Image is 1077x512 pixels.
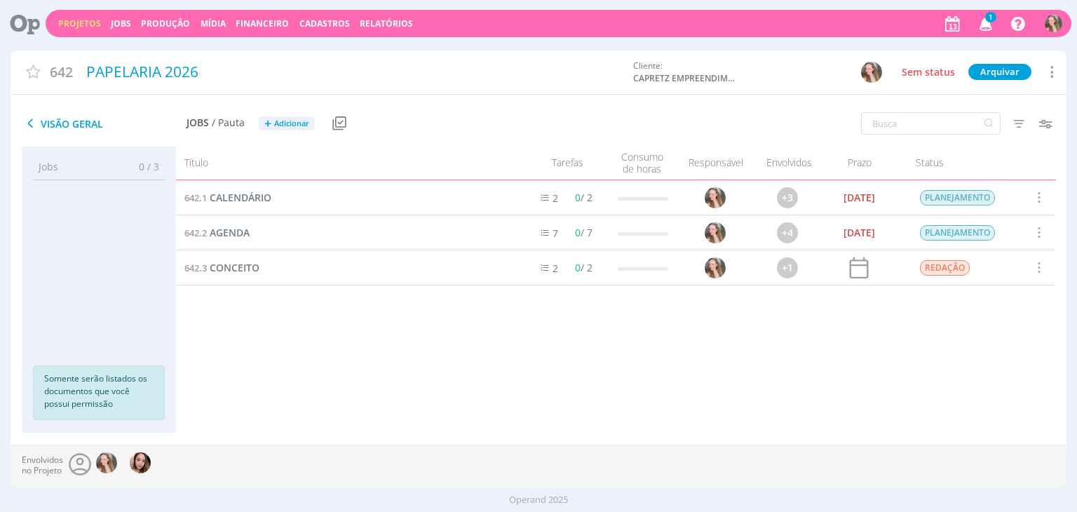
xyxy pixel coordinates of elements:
button: Financeiro [231,18,293,29]
div: +1 [778,257,799,278]
button: G [1044,11,1063,36]
a: 642.1CALENDÁRIO [184,190,271,206]
button: Cadastros [295,18,354,29]
div: PAPELARIA 2026 [81,56,627,88]
span: 0 [575,226,581,239]
span: CONCEITO [210,261,259,274]
span: CALENDÁRIO [210,191,271,204]
span: 642.2 [184,227,207,239]
img: G [705,257,726,278]
span: Jobs [187,117,209,129]
div: Cliente: [633,60,883,85]
button: Arquivar [968,64,1031,80]
span: Cadastros [299,18,350,29]
a: Produção [141,18,190,29]
img: G [96,452,117,473]
a: Mídia [201,18,226,29]
a: Projetos [58,18,101,29]
img: G [861,62,882,83]
span: 0 [575,191,581,204]
div: +4 [778,222,799,243]
div: Consumo de horas [607,151,677,175]
img: G [705,187,726,208]
button: G [860,61,883,83]
button: Produção [137,18,194,29]
span: PLANEJAMENTO [921,225,996,241]
span: / 7 [575,226,592,239]
span: 0 [575,261,581,274]
span: / 2 [575,191,592,204]
span: 642 [50,62,73,82]
a: Jobs [111,18,131,29]
span: Adicionar [274,119,309,128]
span: REDAÇÃO [921,260,970,276]
img: T [130,452,151,473]
span: PLANEJAMENTO [921,190,996,206]
span: Envolvidos no Projeto [22,455,63,476]
button: Sem status [898,64,959,81]
div: Tarefas [516,151,607,175]
a: Financeiro [236,18,289,29]
button: Jobs [107,18,135,29]
a: 642.2AGENDA [184,225,250,241]
span: 1 [985,12,996,22]
span: 0 / 3 [128,159,159,174]
button: Relatórios [355,18,417,29]
button: +Adicionar [259,116,315,131]
input: Busca [861,112,1001,135]
button: Mídia [196,18,230,29]
span: 2 [553,262,558,275]
div: Status [895,151,1021,175]
button: Projetos [54,18,105,29]
a: 642.3CONCEITO [184,260,259,276]
span: Sem status [902,65,955,79]
span: AGENDA [210,226,250,239]
span: + [264,116,271,131]
span: / Pauta [212,117,245,129]
span: CAPRETZ EMPREENDIMENTOS IMOBILIARIOS LTDA [633,72,738,85]
span: 642.1 [184,191,207,204]
p: Somente serão listados os documentos que você possui permissão [44,372,154,410]
div: Título [176,151,515,175]
span: Visão Geral [22,115,187,132]
span: / 2 [575,261,592,274]
div: Responsável [677,151,754,175]
div: Prazo [825,151,895,175]
button: 1 [970,11,999,36]
span: 7 [553,227,558,240]
span: Jobs [39,159,58,174]
span: 2 [553,191,558,205]
img: G [705,222,726,243]
div: [DATE] [844,193,875,203]
span: 642.3 [184,262,207,274]
div: Envolvidos [754,151,825,175]
div: [DATE] [844,228,875,238]
img: G [1045,15,1062,32]
a: Relatórios [360,18,413,29]
div: +3 [778,187,799,208]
